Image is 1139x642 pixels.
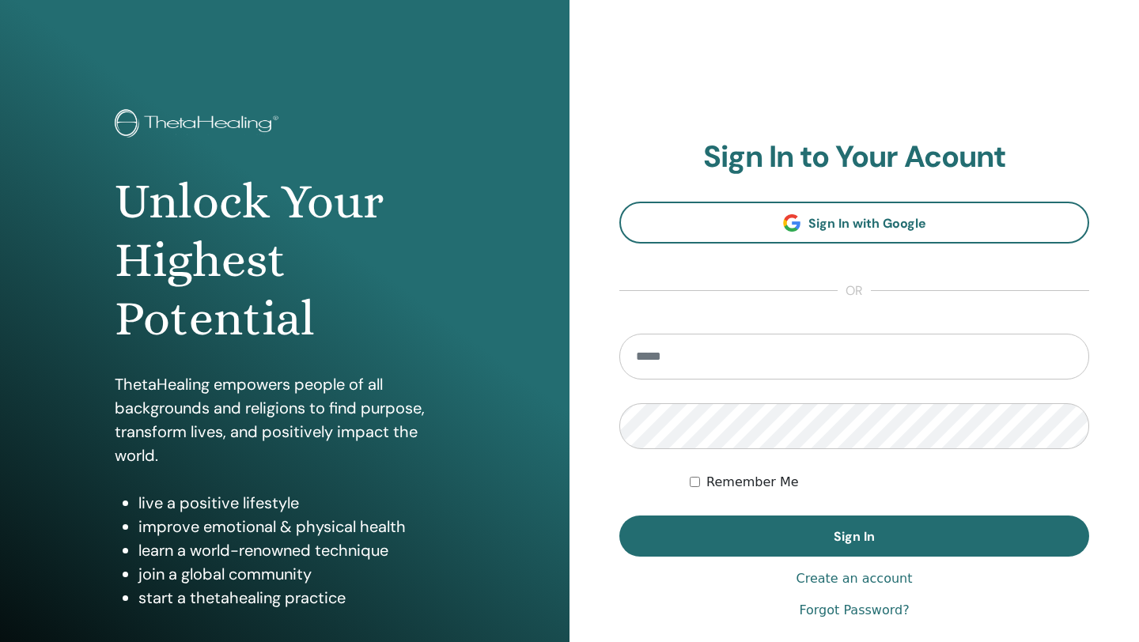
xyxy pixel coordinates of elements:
li: learn a world-renowned technique [138,538,455,562]
li: join a global community [138,562,455,586]
a: Create an account [796,569,912,588]
h1: Unlock Your Highest Potential [115,172,455,349]
a: Forgot Password? [799,601,909,620]
span: or [838,281,871,300]
a: Sign In with Google [619,202,1089,244]
span: Sign In with Google [808,215,926,232]
h2: Sign In to Your Acount [619,139,1089,176]
li: live a positive lifestyle [138,491,455,515]
span: Sign In [834,528,875,545]
button: Sign In [619,515,1089,557]
p: ThetaHealing empowers people of all backgrounds and religions to find purpose, transform lives, a... [115,372,455,467]
div: Keep me authenticated indefinitely or until I manually logout [690,473,1089,492]
label: Remember Me [706,473,799,492]
li: start a thetahealing practice [138,586,455,610]
li: improve emotional & physical health [138,515,455,538]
